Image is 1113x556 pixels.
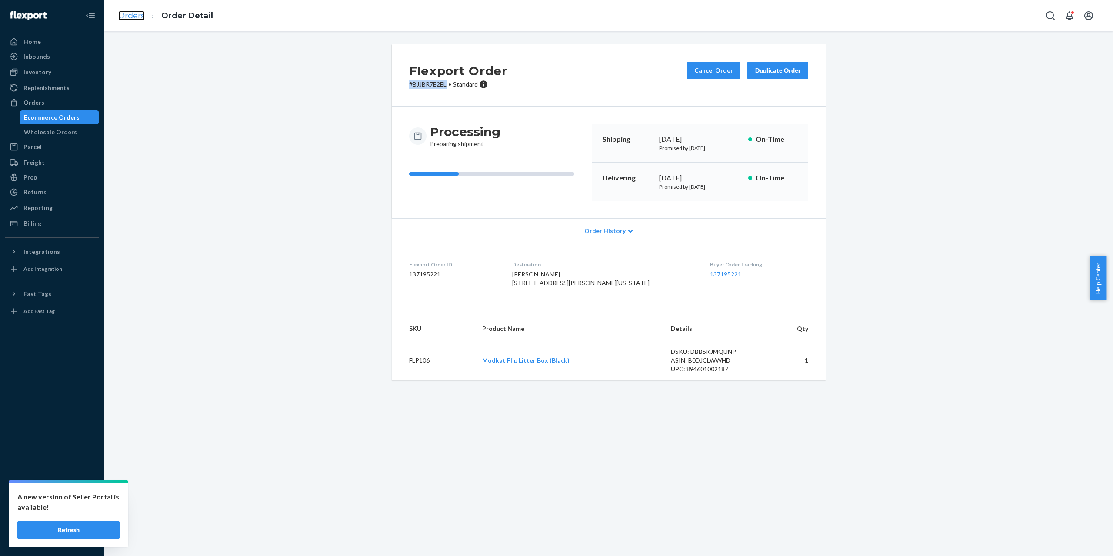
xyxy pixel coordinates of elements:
div: Preparing shipment [430,124,500,148]
span: Standard [453,80,478,88]
dt: Destination [512,261,696,268]
div: Inbounds [23,52,50,61]
div: Billing [23,219,41,228]
a: Help Center [5,517,99,531]
p: A new version of Seller Portal is available! [17,492,120,513]
div: Add Fast Tag [23,307,55,315]
a: Ecommerce Orders [20,110,100,124]
div: Orders [23,98,44,107]
p: On-Time [756,173,798,183]
button: Close Navigation [82,7,99,24]
a: Add Integration [5,262,99,276]
a: Inventory [5,65,99,79]
p: # BJJBR7E2EL [409,80,507,89]
div: Ecommerce Orders [24,113,80,122]
p: Shipping [603,134,652,144]
p: Promised by [DATE] [659,183,741,190]
a: Order Detail [161,11,213,20]
button: Cancel Order [687,62,740,79]
div: Prep [23,173,37,182]
div: Replenishments [23,83,70,92]
button: Open account menu [1080,7,1097,24]
a: Orders [118,11,145,20]
td: 1 [759,340,826,381]
a: Home [5,35,99,49]
p: Promised by [DATE] [659,144,741,152]
button: Help Center [1090,256,1106,300]
div: UPC: 894601002187 [671,365,753,373]
p: On-Time [756,134,798,144]
button: Fast Tags [5,287,99,301]
th: Details [664,317,760,340]
img: Flexport logo [10,11,47,20]
div: Fast Tags [23,290,51,298]
ol: breadcrumbs [111,3,220,29]
a: Freight [5,156,99,170]
h3: Processing [430,124,500,140]
a: Returns [5,185,99,199]
div: Parcel [23,143,42,151]
a: Talk to Support [5,502,99,516]
div: Inventory [23,68,51,77]
a: Inbounds [5,50,99,63]
div: Wholesale Orders [24,128,77,137]
a: Billing [5,216,99,230]
th: Product Name [475,317,664,340]
button: Open Search Box [1042,7,1059,24]
span: Order History [584,226,626,235]
div: Home [23,37,41,46]
span: • [448,80,451,88]
div: [DATE] [659,173,741,183]
button: Give Feedback [5,532,99,546]
span: [PERSON_NAME] [STREET_ADDRESS][PERSON_NAME][US_STATE] [512,270,650,286]
p: Delivering [603,173,652,183]
dt: Buyer Order Tracking [710,261,808,268]
button: Refresh [17,521,120,539]
td: FLP106 [392,340,475,381]
button: Integrations [5,245,99,259]
div: Returns [23,188,47,196]
a: Add Fast Tag [5,304,99,318]
h2: Flexport Order [409,62,507,80]
dt: Flexport Order ID [409,261,498,268]
a: Prep [5,170,99,184]
div: ASIN: B0DJCLWWHD [671,356,753,365]
a: 137195221 [710,270,741,278]
div: [DATE] [659,134,741,144]
div: Add Integration [23,265,62,273]
a: Parcel [5,140,99,154]
button: Open notifications [1061,7,1078,24]
a: Settings [5,487,99,501]
dd: 137195221 [409,270,498,279]
div: Duplicate Order [755,66,801,75]
th: SKU [392,317,475,340]
div: Integrations [23,247,60,256]
div: Reporting [23,203,53,212]
div: DSKU: DBBSKJMQUNP [671,347,753,356]
a: Replenishments [5,81,99,95]
button: Duplicate Order [747,62,808,79]
th: Qty [759,317,826,340]
div: Freight [23,158,45,167]
a: Modkat Flip Litter Box (Black) [482,356,570,364]
a: Reporting [5,201,99,215]
a: Wholesale Orders [20,125,100,139]
a: Orders [5,96,99,110]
